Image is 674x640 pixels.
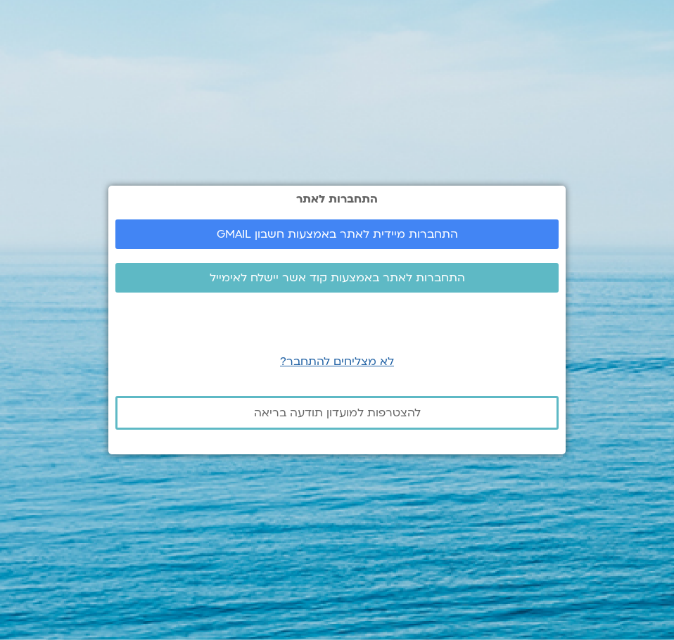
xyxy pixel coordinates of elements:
span: להצטרפות למועדון תודעה בריאה [254,407,421,419]
a: לא מצליחים להתחבר? [280,354,394,369]
a: התחברות מיידית לאתר באמצעות חשבון GMAIL [115,219,559,249]
span: התחברות מיידית לאתר באמצעות חשבון GMAIL [217,228,458,241]
a: להצטרפות למועדון תודעה בריאה [115,396,559,430]
a: התחברות לאתר באמצעות קוד אשר יישלח לאימייל [115,263,559,293]
span: התחברות לאתר באמצעות קוד אשר יישלח לאימייל [210,271,465,284]
h2: התחברות לאתר [115,193,559,205]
